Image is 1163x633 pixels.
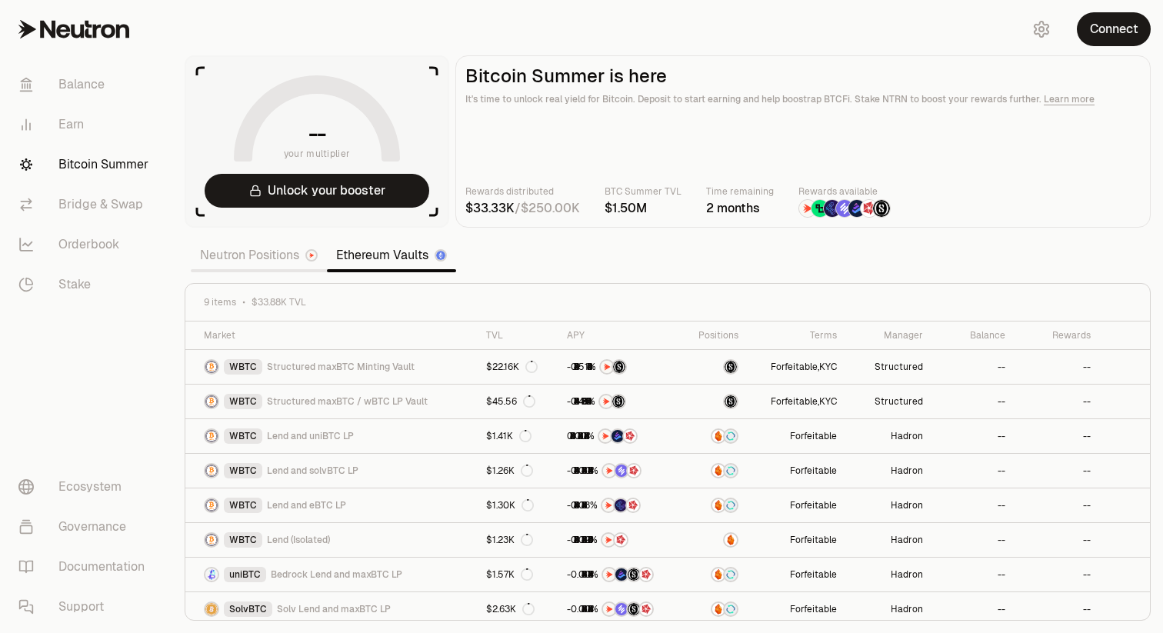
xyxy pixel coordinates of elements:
img: Mars Fragments [628,465,640,477]
img: Bedrock Diamonds [615,568,628,581]
button: Unlock your booster [205,174,429,208]
button: NTRNBedrock DiamondsStructured PointsMars Fragments [567,567,671,582]
button: Forfeitable [790,499,837,511]
a: Governance [6,507,166,547]
a: Ecosystem [6,467,166,507]
a: WBTC LogoWBTCLend and eBTC LP [185,488,477,522]
a: Earn [6,105,166,145]
a: Hadron [846,454,932,488]
button: Connect [1077,12,1151,46]
button: Amber [689,532,738,548]
span: Structured maxBTC / wBTC LP Vault [267,395,428,408]
img: Structured Points [612,395,625,408]
button: NTRNEtherFi PointsMars Fragments [567,498,671,513]
img: Solv Points [615,465,628,477]
button: AmberSupervault [689,498,738,513]
a: SolvBTC LogoSolvBTCSolv Lend and maxBTC LP [185,592,477,626]
img: NTRN [603,603,615,615]
a: NTRNStructured Points [558,350,680,384]
div: Rewards [1024,329,1091,341]
img: WBTC Logo [205,361,218,373]
a: Learn more [1044,93,1095,105]
a: -- [1015,454,1100,488]
span: Lend (Isolated) [267,534,330,546]
button: maxBTC [689,394,738,409]
a: AmberSupervault [680,592,748,626]
a: Forfeitable [748,454,845,488]
button: KYC [819,395,837,408]
a: $1.23K [477,523,558,557]
img: Supervault [725,568,737,581]
a: $1.30K [477,488,558,522]
div: Positions [689,329,738,341]
span: your multiplier [284,146,351,162]
a: Ethereum Vaults [327,240,456,271]
a: NTRNEtherFi PointsMars Fragments [558,488,680,522]
button: AmberSupervault [689,428,738,444]
div: / [465,199,580,218]
img: WBTC Logo [205,534,218,546]
img: NTRN [600,395,612,408]
h1: -- [308,122,326,146]
a: Forfeitable [748,558,845,591]
a: NTRNBedrock DiamondsStructured PointsMars Fragments [558,558,680,591]
a: -- [932,592,1015,626]
img: Mars Fragments [627,499,639,511]
div: WBTC [224,498,262,513]
img: NTRN [603,465,615,477]
button: Forfeitable [771,395,818,408]
a: Balance [6,65,166,105]
button: AmberSupervault [689,463,738,478]
img: Supervault [725,499,737,511]
a: $22.16K [477,350,558,384]
a: WBTC LogoWBTCStructured maxBTC Minting Vault [185,350,477,384]
a: Forfeitable [748,592,845,626]
a: $2.63K [477,592,558,626]
img: WBTC Logo [205,465,218,477]
a: Forfeitable [748,419,845,453]
a: NTRNMars Fragments [558,523,680,557]
button: NTRNSolv PointsMars Fragments [567,463,671,478]
span: Lend and eBTC LP [267,499,346,511]
div: WBTC [224,463,262,478]
a: WBTC LogoWBTCLend and solvBTC LP [185,454,477,488]
a: Forfeitable,KYC [748,385,845,418]
a: $45.56 [477,385,558,418]
div: TVL [486,329,548,341]
a: -- [932,454,1015,488]
img: Structured Points [613,361,625,373]
img: Mars Fragments [624,430,636,442]
img: Amber [712,465,725,477]
a: -- [932,350,1015,384]
a: -- [932,385,1015,418]
img: Structured Points [628,603,640,615]
button: NTRNBedrock DiamondsMars Fragments [567,428,671,444]
span: , [771,395,837,408]
a: $1.57K [477,558,558,591]
a: Support [6,587,166,627]
span: Lend and uniBTC LP [267,430,354,442]
button: Forfeitable [790,465,837,477]
a: -- [1015,523,1100,557]
a: WBTC LogoWBTCLend (Isolated) [185,523,477,557]
a: AmberSupervault [680,488,748,522]
div: $1.41K [486,430,532,442]
span: Bedrock Lend and maxBTC LP [271,568,402,581]
img: Supervault [725,465,737,477]
a: -- [932,419,1015,453]
img: NTRN [603,568,615,581]
a: -- [1015,350,1100,384]
a: Orderbook [6,225,166,265]
a: Stake [6,265,166,305]
a: -- [1015,419,1100,453]
span: 9 items [204,296,236,308]
img: Solv Points [615,603,628,615]
img: NTRN [602,499,615,511]
div: $22.16K [486,361,538,373]
a: WBTC LogoWBTCStructured maxBTC / wBTC LP Vault [185,385,477,418]
img: Supervault [725,603,737,615]
img: NTRN [602,534,615,546]
a: Structured [846,385,932,418]
button: AmberSupervault [689,601,738,617]
button: NTRNStructured Points [567,359,671,375]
